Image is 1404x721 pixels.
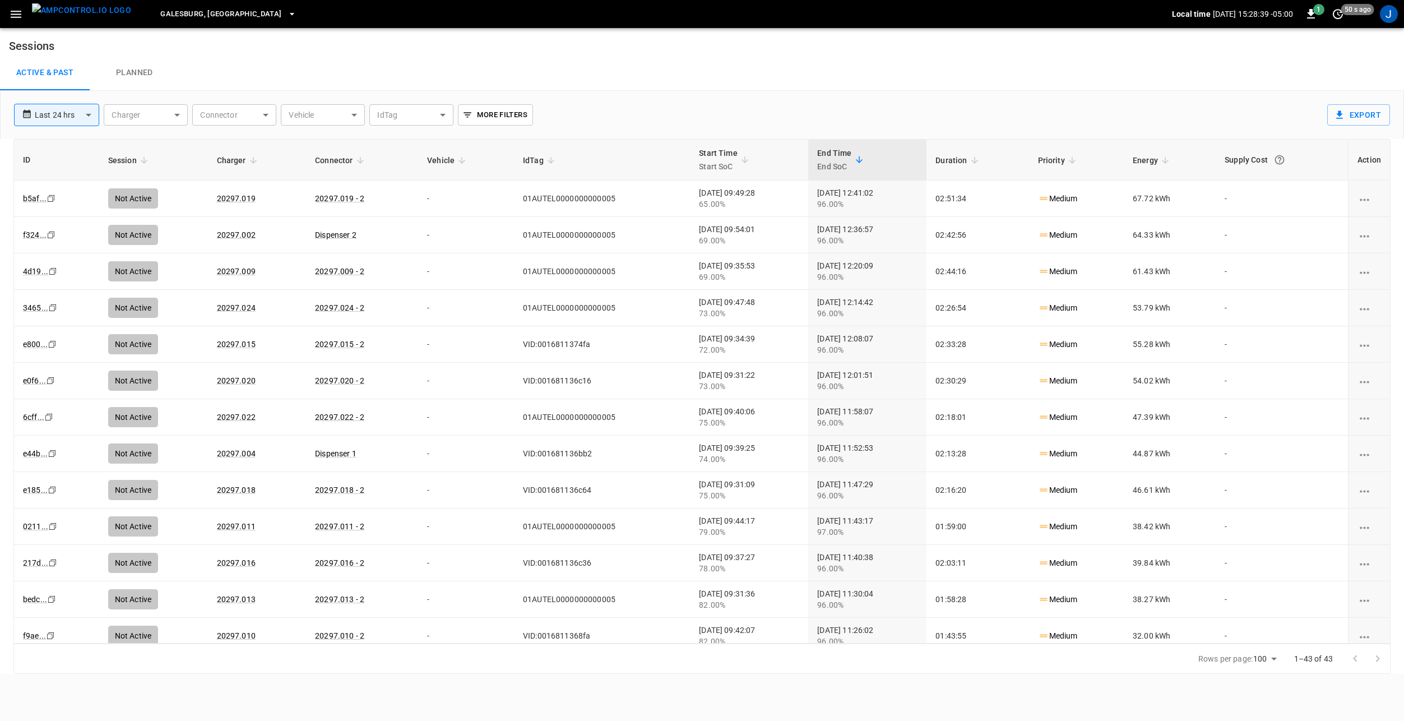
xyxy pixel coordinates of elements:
p: 1–43 of 43 [1294,653,1333,664]
div: copy [47,593,58,606]
div: 96.00% [817,454,918,465]
td: - [1216,545,1348,581]
span: Priority [1038,154,1079,167]
div: 96.00% [817,563,918,574]
span: IdTag [523,154,558,167]
td: 54.02 kWh [1124,363,1216,399]
td: 01:58:28 [926,581,1028,618]
div: Not Active [108,589,159,609]
div: profile-icon [1380,5,1398,23]
div: [DATE] 12:20:09 [817,260,918,283]
div: Supply Cost [1225,150,1339,170]
td: - [1216,363,1348,399]
div: [DATE] 11:52:53 [817,442,918,465]
div: [DATE] 09:42:07 [699,625,799,647]
a: e44b... [23,449,48,458]
a: e185... [23,486,48,494]
td: 02:42:56 [926,217,1028,253]
span: Galesburg, [GEOGRAPHIC_DATA] [160,8,281,21]
button: Export [1327,104,1390,126]
a: 20297.002 [217,230,256,239]
td: 02:18:01 [926,399,1028,436]
span: Session [108,154,151,167]
td: - [418,399,514,436]
div: 73.00% [699,308,799,319]
td: 01AUTEL0000000000005 [514,581,690,618]
td: 02:33:28 [926,326,1028,363]
td: 02:51:34 [926,181,1028,217]
div: 72.00% [699,344,799,355]
div: 96.00% [817,235,918,246]
a: 20297.018 [217,486,256,494]
div: 96.00% [817,344,918,355]
div: [DATE] 11:40:38 [817,552,918,574]
a: f324... [23,230,47,239]
div: 97.00% [817,526,918,538]
div: End Time [817,146,851,173]
p: Medium [1038,375,1078,387]
td: 01AUTEL0000000000005 [514,509,690,545]
a: 20297.013 - 2 [315,595,364,604]
td: - [418,618,514,654]
td: 44.87 kWh [1124,436,1216,472]
div: 75.00% [699,490,799,501]
td: 38.27 kWh [1124,581,1216,618]
p: Medium [1038,557,1078,569]
td: 67.72 kWh [1124,181,1216,217]
div: charging session options [1357,448,1381,459]
p: Rows per page: [1198,653,1253,664]
div: Not Active [108,188,159,209]
td: - [1216,618,1348,654]
td: 01AUTEL0000000000005 [514,181,690,217]
a: 20297.010 [217,631,256,640]
div: [DATE] 09:37:27 [699,552,799,574]
div: [DATE] 09:35:53 [699,260,799,283]
div: [DATE] 12:01:51 [817,369,918,392]
td: 61.43 kWh [1124,253,1216,290]
span: Connector [315,154,367,167]
td: VID:001681136c36 [514,545,690,581]
div: [DATE] 12:14:42 [817,297,918,319]
td: VID:001681136c16 [514,363,690,399]
div: [DATE] 09:49:28 [699,187,799,210]
a: 20297.016 - 2 [315,558,364,567]
td: - [1216,436,1348,472]
p: Medium [1038,521,1078,533]
td: 47.39 kWh [1124,399,1216,436]
td: - [1216,509,1348,545]
div: [DATE] 09:31:22 [699,369,799,392]
td: - [418,509,514,545]
div: 73.00% [699,381,799,392]
a: 6cff... [23,413,44,422]
td: 01AUTEL0000000000005 [514,217,690,253]
div: [DATE] 09:44:17 [699,515,799,538]
p: Medium [1038,266,1078,278]
button: set refresh interval [1329,5,1347,23]
div: 100 [1253,651,1280,667]
td: 32.00 kWh [1124,618,1216,654]
div: [DATE] 09:40:06 [699,406,799,428]
div: Not Active [108,225,159,245]
p: Medium [1038,229,1078,241]
a: b5af... [23,194,47,203]
td: - [1216,181,1348,217]
a: e800... [23,340,48,349]
div: [DATE] 11:30:04 [817,588,918,611]
button: Galesburg, [GEOGRAPHIC_DATA] [156,3,300,25]
td: VID:0016811374fa [514,326,690,363]
a: 0211... [23,522,48,531]
div: 96.00% [817,417,918,428]
div: copy [45,630,57,642]
a: 217d... [23,558,48,567]
div: Start Time [699,146,738,173]
div: Not Active [108,443,159,464]
div: 96.00% [817,308,918,319]
td: - [1216,581,1348,618]
div: charging session options [1357,266,1381,277]
p: End SoC [817,160,851,173]
td: - [1216,399,1348,436]
a: 20297.022 - 2 [315,413,364,422]
div: 79.00% [699,526,799,538]
button: The cost of your charging session based on your supply rates [1269,150,1290,170]
a: Planned [90,55,179,91]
